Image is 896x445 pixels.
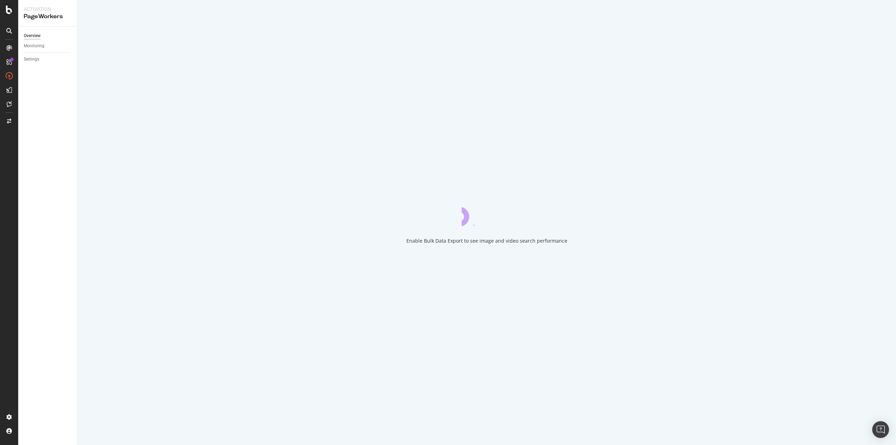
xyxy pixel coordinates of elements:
[24,42,44,50] div: Monitoring
[462,201,512,226] div: animation
[24,56,39,63] div: Settings
[24,56,72,63] a: Settings
[406,237,567,244] div: Enable Bulk Data Export to see image and video search performance
[24,42,72,50] a: Monitoring
[24,32,41,40] div: Overview
[24,6,72,13] div: Activation
[24,13,72,21] div: PageWorkers
[24,32,72,40] a: Overview
[872,421,889,438] div: Open Intercom Messenger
